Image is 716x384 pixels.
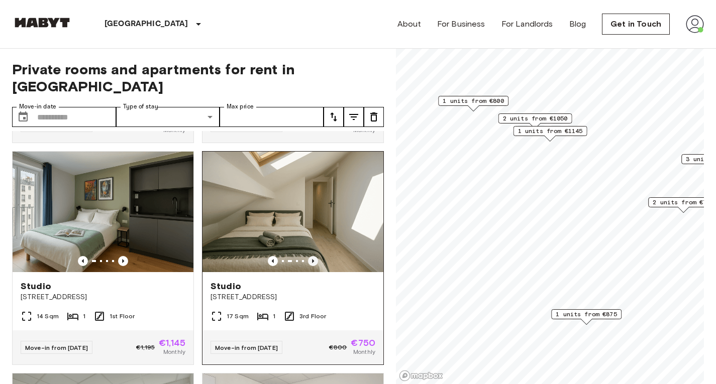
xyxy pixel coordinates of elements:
[163,347,185,356] span: Monthly
[12,18,72,28] img: Habyt
[353,347,375,356] span: Monthly
[399,370,443,381] a: Mapbox logo
[105,18,188,30] p: [GEOGRAPHIC_DATA]
[437,18,485,30] a: For Business
[501,18,553,30] a: For Landlords
[569,18,586,30] a: Blog
[324,107,344,127] button: tune
[438,96,508,111] div: Map marker
[13,107,33,127] button: Choose date
[686,15,704,33] img: avatar
[653,198,714,207] span: 2 units from €775
[110,312,135,321] span: 1st Floor
[215,344,278,351] span: Move-in from [DATE]
[443,96,504,105] span: 1 units from €800
[551,309,622,325] div: Map marker
[498,113,572,129] div: Map marker
[118,256,128,266] button: Previous image
[13,152,193,272] img: Marketing picture of unit FR-18-009-003-001
[364,107,384,127] button: tune
[83,312,85,321] span: 1
[397,18,421,30] a: About
[25,344,88,351] span: Move-in from [DATE]
[268,256,278,266] button: Previous image
[299,312,326,321] span: 3rd Floor
[211,292,375,302] span: [STREET_ADDRESS]
[21,280,51,292] span: Studio
[503,114,568,123] span: 2 units from €1050
[308,256,318,266] button: Previous image
[202,152,383,272] img: Marketing picture of unit FR-18-010-019-001
[556,310,617,319] span: 1 units from €875
[21,292,185,302] span: [STREET_ADDRESS]
[518,126,583,136] span: 1 units from €1145
[202,151,384,365] a: Previous imagePrevious imageStudio[STREET_ADDRESS]17 Sqm13rd FloorMove-in from [DATE]€800€750Monthly
[273,312,275,321] span: 1
[136,343,155,352] span: €1,195
[12,151,194,365] a: Marketing picture of unit FR-18-009-003-001Previous imagePrevious imageStudio[STREET_ADDRESS]14 S...
[351,338,375,347] span: €750
[78,256,88,266] button: Previous image
[211,280,241,292] span: Studio
[123,102,158,111] label: Type of stay
[227,312,249,321] span: 17 Sqm
[344,107,364,127] button: tune
[12,61,384,95] span: Private rooms and apartments for rent in [GEOGRAPHIC_DATA]
[159,338,185,347] span: €1,145
[19,102,56,111] label: Move-in date
[227,102,254,111] label: Max price
[329,343,347,352] span: €800
[602,14,670,35] a: Get in Touch
[37,312,59,321] span: 14 Sqm
[514,126,587,142] div: Map marker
